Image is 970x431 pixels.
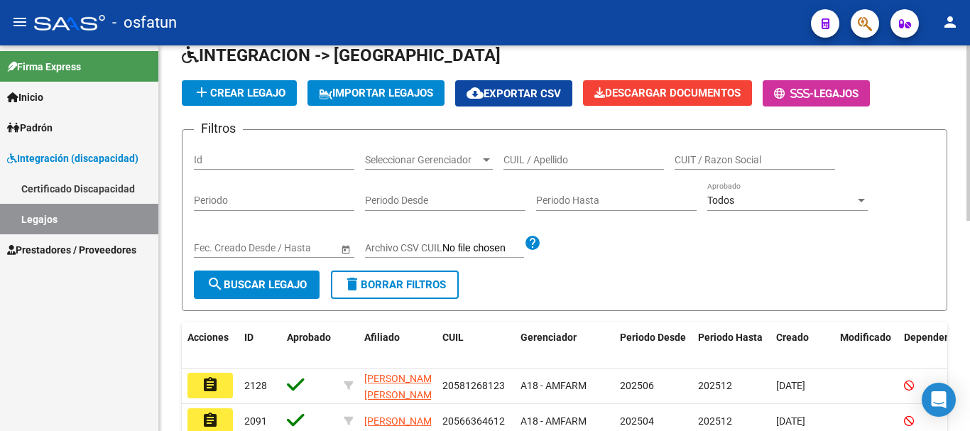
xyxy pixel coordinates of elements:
[193,87,285,99] span: Crear Legajo
[194,271,320,299] button: Buscar Legajo
[182,45,501,65] span: INTEGRACION -> [GEOGRAPHIC_DATA]
[244,332,254,343] span: ID
[614,322,692,369] datatable-header-cell: Periodo Desde
[698,332,763,343] span: Periodo Hasta
[365,242,442,253] span: Archivo CSV CUIL
[7,89,43,105] span: Inicio
[840,332,891,343] span: Modificado
[442,415,505,427] span: 20566364612
[239,322,281,369] datatable-header-cell: ID
[7,242,136,258] span: Prestadores / Proveedores
[594,87,741,99] span: Descargar Documentos
[698,380,732,391] span: 202512
[331,271,459,299] button: Borrar Filtros
[338,241,353,256] button: Open calendar
[515,322,614,369] datatable-header-cell: Gerenciador
[359,322,437,369] datatable-header-cell: Afiliado
[442,242,524,255] input: Archivo CSV CUIL
[244,415,267,427] span: 2091
[467,84,484,102] mat-icon: cloud_download
[182,322,239,369] datatable-header-cell: Acciones
[442,332,464,343] span: CUIL
[187,332,229,343] span: Acciones
[834,322,898,369] datatable-header-cell: Modificado
[455,80,572,107] button: Exportar CSV
[904,332,964,343] span: Dependencia
[774,87,814,100] span: -
[776,380,805,391] span: [DATE]
[344,278,446,291] span: Borrar Filtros
[182,80,297,106] button: Crear Legajo
[437,322,515,369] datatable-header-cell: CUIL
[364,332,400,343] span: Afiliado
[287,332,331,343] span: Aprobado
[698,415,732,427] span: 202512
[770,322,834,369] datatable-header-cell: Creado
[814,87,859,100] span: Legajos
[307,80,445,106] button: IMPORTAR LEGAJOS
[620,380,654,391] span: 202506
[707,195,734,206] span: Todos
[319,87,433,99] span: IMPORTAR LEGAJOS
[194,242,246,254] input: Fecha inicio
[258,242,327,254] input: Fecha fin
[7,59,81,75] span: Firma Express
[202,376,219,393] mat-icon: assignment
[112,7,177,38] span: - osfatun
[583,80,752,106] button: Descargar Documentos
[620,332,686,343] span: Periodo Desde
[521,380,587,391] span: A18 - AMFARM
[467,87,561,100] span: Exportar CSV
[194,119,243,138] h3: Filtros
[244,380,267,391] span: 2128
[776,415,805,427] span: [DATE]
[7,120,53,136] span: Padrón
[11,13,28,31] mat-icon: menu
[942,13,959,31] mat-icon: person
[365,154,480,166] span: Seleccionar Gerenciador
[193,84,210,101] mat-icon: add
[521,415,587,427] span: A18 - AMFARM
[776,332,809,343] span: Creado
[364,415,440,427] span: [PERSON_NAME]
[442,380,505,391] span: 20581268123
[364,373,440,400] span: [PERSON_NAME] [PERSON_NAME]
[922,383,956,417] div: Open Intercom Messenger
[620,415,654,427] span: 202504
[207,275,224,293] mat-icon: search
[763,80,870,107] button: -Legajos
[692,322,770,369] datatable-header-cell: Periodo Hasta
[207,278,307,291] span: Buscar Legajo
[281,322,338,369] datatable-header-cell: Aprobado
[7,151,138,166] span: Integración (discapacidad)
[202,412,219,429] mat-icon: assignment
[521,332,577,343] span: Gerenciador
[344,275,361,293] mat-icon: delete
[524,234,541,251] mat-icon: help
